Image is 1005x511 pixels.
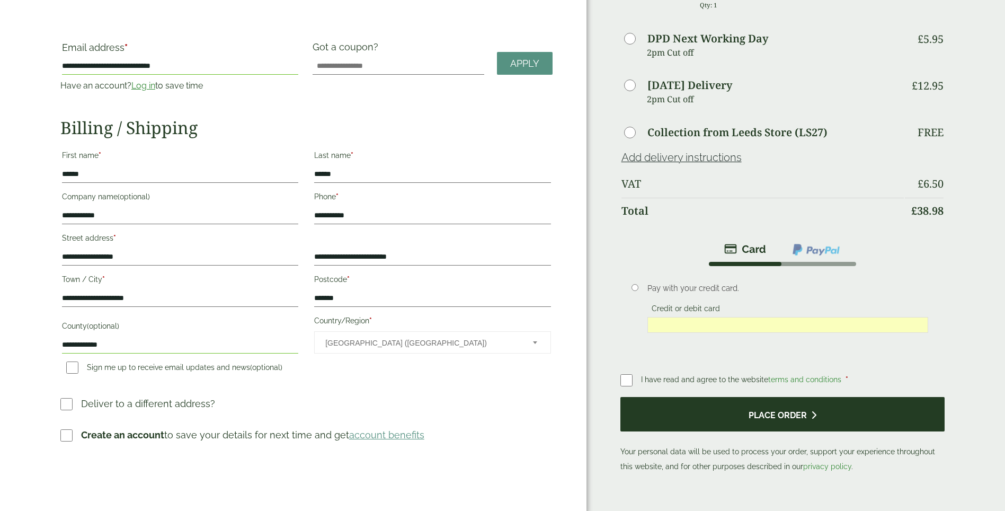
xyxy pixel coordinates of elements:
[314,189,550,207] label: Phone
[621,198,904,224] th: Total
[81,397,215,411] p: Deliver to a different address?
[918,177,923,191] span: £
[62,272,298,290] label: Town / City
[641,375,843,384] span: I have read and agree to the website
[62,189,298,207] label: Company name
[313,41,383,58] label: Got a coupon?
[124,42,128,53] abbr: required
[918,32,944,46] bdi: 5.95
[911,204,944,218] bdi: 38.98
[647,91,904,107] p: 2pm Cut off
[846,375,848,384] abbr: required
[912,78,944,93] bdi: 12.95
[791,243,841,257] img: ppcp-gateway.png
[647,304,724,316] label: Credit or debit card
[510,58,539,69] span: Apply
[918,32,923,46] span: £
[314,272,550,290] label: Postcode
[113,234,116,242] abbr: required
[62,148,298,166] label: First name
[314,313,550,331] label: Country/Region
[647,45,904,60] p: 2pm Cut off
[60,80,300,92] p: Have an account? to save time
[62,363,287,375] label: Sign me up to receive email updates and news
[768,375,841,384] a: terms and conditions
[369,316,372,325] abbr: required
[314,148,550,166] label: Last name
[647,80,732,91] label: [DATE] Delivery
[347,275,350,284] abbr: required
[700,1,717,9] small: Qty: 1
[62,43,298,58] label: Email address
[647,127,828,138] label: Collection from Leeds Store (LS27)
[118,192,150,201] span: (optional)
[325,332,518,354] span: United Kingdom (UK)
[651,320,925,330] iframe: Secure card payment input frame
[918,126,944,139] p: Free
[724,243,766,255] img: stripe.png
[87,322,119,330] span: (optional)
[81,429,164,440] strong: Create an account
[250,363,282,372] span: (optional)
[81,428,424,442] p: to save your details for next time and get
[912,78,918,93] span: £
[918,177,944,191] bdi: 6.50
[66,362,78,374] input: Sign me up to receive email updates and news(optional)
[62,319,298,337] label: County
[131,81,155,91] a: Log in
[99,151,101,160] abbr: required
[620,397,945,474] p: Your personal data will be used to process your order, support your experience throughout this we...
[621,171,904,197] th: VAT
[647,283,928,294] p: Pay with your credit card.
[60,118,553,138] h2: Billing / Shipping
[911,204,917,218] span: £
[803,462,851,471] a: privacy policy
[349,429,424,440] a: account benefits
[647,33,768,44] label: DPD Next Working Day
[336,192,339,201] abbr: required
[62,231,298,249] label: Street address
[497,52,553,75] a: Apply
[620,397,945,431] button: Place order
[621,151,742,164] a: Add delivery instructions
[102,275,105,284] abbr: required
[351,151,353,160] abbr: required
[314,331,550,354] span: Country/Region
